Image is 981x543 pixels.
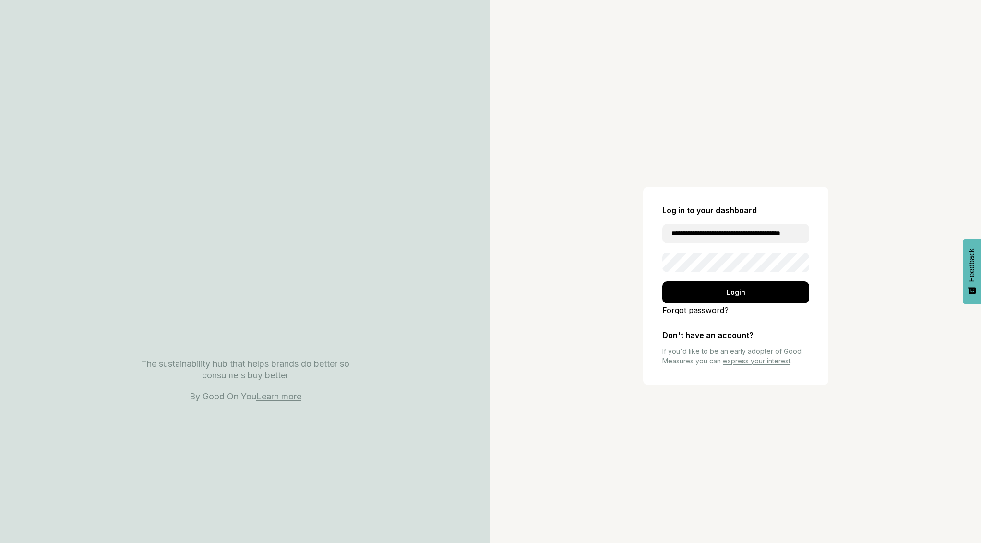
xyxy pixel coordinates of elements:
[178,141,322,285] img: Good Measures
[256,391,301,401] a: Learn more
[662,206,809,215] h2: Log in to your dashboard
[662,281,809,303] div: Login
[723,357,790,365] a: express your interest
[939,501,971,533] iframe: Website support platform help button
[120,358,371,381] p: The sustainability hub that helps brands do better so consumers buy better
[963,239,981,304] button: Feedback - Show survey
[416,166,490,262] img: Good Measures
[130,314,361,342] img: Good Measures
[662,331,809,340] h2: Don't have an account?
[120,391,371,402] p: By Good On You
[968,248,976,282] span: Feedback
[662,305,809,315] a: Forgot password?
[662,347,809,366] p: If you'd like to be an early adopter of Good Measures you can .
